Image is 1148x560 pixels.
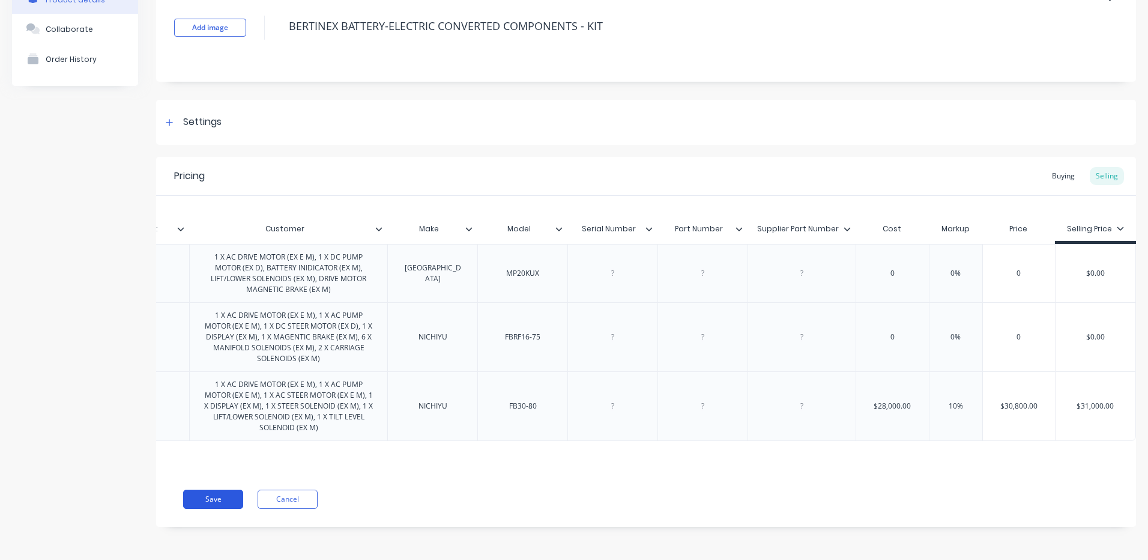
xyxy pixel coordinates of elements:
div: 1 X AC DRIVE MOTOR (EX E M), 1 X DC PUMP MOTOR (EX D), BATTERY INIDICATOR (EX M), LIFT/LOWER SOLE... [195,249,382,297]
div: Buying [1046,167,1081,185]
div: MP20KUX [493,266,553,281]
div: Pricing [174,169,205,183]
div: $0.00 [1056,258,1135,288]
div: 1 X AC DRIVE MOTOR (EX E M), 1 X AC PUMP MOTOR (EX E M), 1 X AC STEER MOTOR (EX E M), 1 X DISPLAY... [195,377,382,436]
div: 0% [926,322,986,352]
button: Collaborate [12,14,138,44]
div: Part Number [657,217,748,241]
div: Make [387,217,477,241]
div: Part Number [657,214,740,244]
div: 0 [856,258,929,288]
div: $28,000.00 [856,391,929,421]
div: Selling [1090,167,1124,185]
div: Collaborate [46,25,93,34]
div: Customer [189,217,387,241]
div: $0.00 [1056,322,1135,352]
div: Serial Number [567,217,657,241]
div: 0 [856,322,929,352]
div: Supplier Part Number [748,214,848,244]
div: Customer [189,214,380,244]
button: Cancel [258,490,318,509]
div: Settings [183,115,222,130]
div: $31,000.00 [1056,391,1135,421]
div: NICHIYU [403,329,463,345]
div: Price [982,217,1056,241]
textarea: BERTINEX BATTERY-ELECTRIC CONVERTED COMPONENTS - KIT [283,12,1038,40]
div: 10% [926,391,986,421]
div: 0 [983,322,1056,352]
div: FBRF16-75 [493,329,553,345]
button: Add image [174,19,246,37]
div: NICHIYU [403,398,463,414]
div: 1 X AC DRIVE MOTOR (EX E M), 1 X AC PUMP MOTOR (EX E M), 1 X DC STEER MOTOR (EX D), 1 X DISPLAY (... [195,308,382,367]
div: Serial Number [567,214,650,244]
div: Cost [856,217,929,241]
div: FB30-80 [493,398,553,414]
button: Save [183,490,243,509]
button: Order History [12,44,138,74]
div: Order History [46,55,97,64]
div: [GEOGRAPHIC_DATA] [393,260,473,287]
div: $30,800.00 [983,391,1056,421]
div: 0 [983,258,1056,288]
div: Selling Price [1067,224,1124,234]
div: Markup [929,217,982,241]
div: Model [477,214,560,244]
div: 0% [926,258,986,288]
div: Model [477,217,567,241]
div: Supplier Part Number [748,217,856,241]
div: Make [387,214,470,244]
